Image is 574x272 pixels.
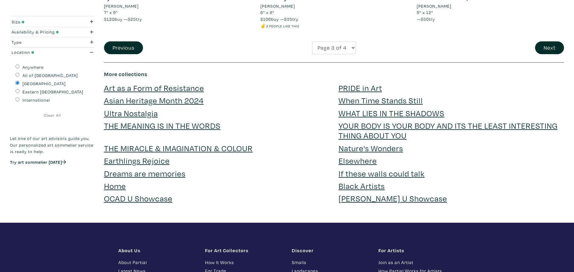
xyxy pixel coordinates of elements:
[104,108,158,118] a: Ultra Nostalgia
[417,3,451,9] li: [PERSON_NAME]
[339,168,425,179] a: If these walls could talk
[10,17,95,27] button: Size
[205,247,283,253] h1: For Art Collectors
[104,71,564,78] h6: More collections
[339,193,447,204] a: [PERSON_NAME] U Showcase
[10,47,95,58] button: Location
[12,19,71,25] div: Size
[104,16,115,22] span: $120
[339,180,385,191] a: Black Artists
[292,247,369,253] h1: Discover
[104,155,170,166] a: Earthlings Rejoice
[104,193,172,204] a: OCAD U Showcase
[10,135,95,155] p: Let one of our art advisors guide you. Our personalized art sommelier service is ready to help.
[23,89,83,95] label: Eastern [GEOGRAPHIC_DATA]
[260,3,408,9] a: [PERSON_NAME]
[260,9,274,15] span: 6" x 8"
[23,64,43,71] label: Anywhere
[104,168,186,179] a: Dreams are memories
[104,143,253,153] a: THE MIRACLE & IMAGINATION & COLOUR
[104,3,139,9] li: [PERSON_NAME]
[339,82,382,93] a: PRIDE in Art
[417,9,433,15] span: 9" x 12"
[118,247,196,253] h1: About Us
[10,27,95,37] button: Availability & Pricing
[417,3,564,9] a: [PERSON_NAME]
[104,120,221,131] a: THE MEANING IS IN THE WORDS
[378,259,456,266] a: Join as an Artist
[260,16,298,22] span: buy — try
[118,259,196,266] a: About Partial
[128,16,136,22] span: $25
[378,247,456,253] h1: For Artists
[10,37,95,47] button: Type
[10,112,95,119] a: Clear All
[421,16,429,22] span: $50
[10,159,66,165] a: Try art sommelier [DATE]
[104,41,143,54] button: Previous
[104,180,126,191] a: Home
[23,72,78,79] label: All of [GEOGRAPHIC_DATA]
[104,16,142,22] span: buy — try
[339,108,444,118] a: WHAT LIES IN THE SHADOWS
[12,29,71,35] div: Availability & Pricing
[12,39,71,46] div: Type
[339,143,403,153] a: Nature's Wonders
[104,9,118,15] span: 7" x 9"
[10,171,95,184] iframe: Customer reviews powered by Trustpilot
[23,80,66,87] label: [GEOGRAPHIC_DATA]
[104,3,251,9] a: [PERSON_NAME]
[339,95,423,106] a: When Time Stands Still
[104,82,204,93] a: Art as a Form of Resistance
[260,3,295,9] li: [PERSON_NAME]
[339,120,558,141] a: YOUR BODY IS YOUR BODY AND ITS THE LEAST INTERESTING THING ABOUT YOU
[417,16,435,22] span: — try
[339,155,377,166] a: Elsewhere
[292,259,369,266] a: Smalls
[23,97,50,103] label: International
[260,23,408,29] li: ✌️
[260,16,271,22] span: $106
[535,41,564,54] button: Next
[104,95,204,106] a: Asian Heritage Month 2024
[12,49,71,56] div: Location
[284,16,292,22] span: $35
[205,259,283,266] a: How It Works
[266,24,299,28] small: 2 people like this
